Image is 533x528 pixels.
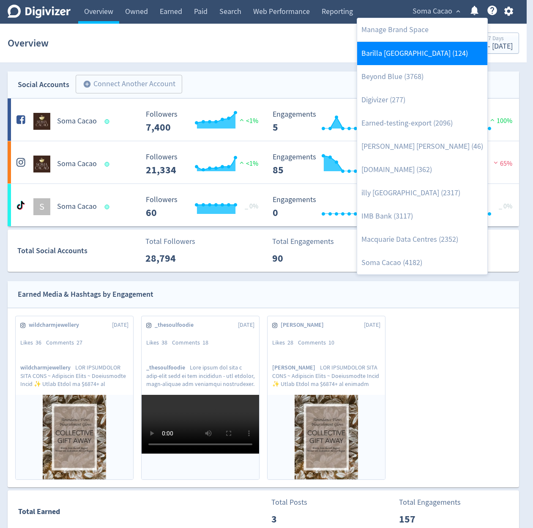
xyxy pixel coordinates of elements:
a: Digivizer (277) [357,88,487,112]
a: [PERSON_NAME] [PERSON_NAME] (46) [357,135,487,158]
a: IMB Bank (3117) [357,205,487,228]
a: [DOMAIN_NAME] (362) [357,158,487,181]
a: illy [GEOGRAPHIC_DATA] (2317) [357,181,487,205]
a: Beyond Blue (3768) [357,65,487,88]
a: Barilla [GEOGRAPHIC_DATA] (124) [357,42,487,65]
a: Macquarie Data Centres (2352) [357,228,487,251]
a: Manage Brand Space [357,18,487,41]
a: Soma Cacao (4182) [357,251,487,274]
a: Earned-testing-export (2096) [357,112,487,135]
